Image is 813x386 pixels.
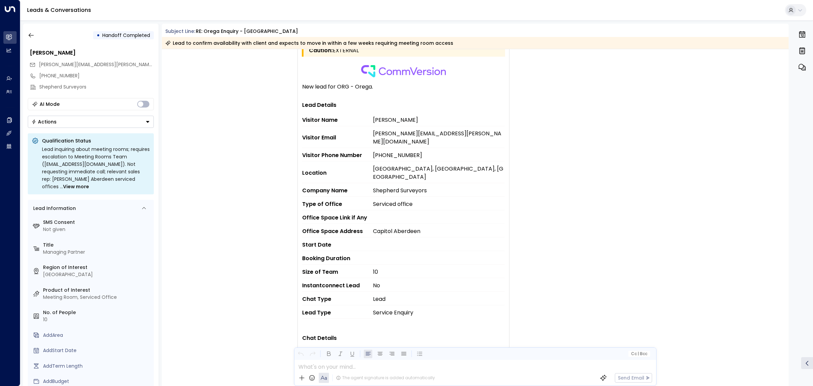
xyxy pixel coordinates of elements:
td: Location [302,161,373,183]
button: Actions [28,116,154,128]
span: [PERSON_NAME] [373,116,418,124]
div: AI Mode [40,101,60,108]
div: RE: Orega Enquiry - [GEOGRAPHIC_DATA] [196,28,298,35]
label: Region of Interest [43,264,151,271]
span: Subject Line: [165,28,195,35]
span: [PERSON_NAME][EMAIL_ADDRESS][PERSON_NAME][DOMAIN_NAME] [39,61,192,68]
span: Cc Bcc [631,351,647,356]
span: | [638,351,639,356]
div: • [97,29,100,41]
span: [PHONE_NUMBER] [373,151,422,159]
label: Product of Interest [43,287,151,294]
div: [PERSON_NAME] [30,49,154,57]
span: Shepherd Surveyors [373,187,427,195]
div: Shepherd Surveyors [39,83,154,91]
td: Size of Team [302,264,373,278]
td: Chat Type [302,291,373,305]
td: Start Date [302,237,373,251]
td: Chat Start Time [302,346,373,359]
label: SMS Consent [43,219,151,226]
td: Office Space Link if Any [302,210,373,224]
span: View more [63,183,89,190]
p: Qualification Status [42,137,150,144]
div: AddBudget [43,378,151,385]
div: 10 [43,316,151,323]
div: Meeting Room, Serviced Office [43,294,151,301]
div: Button group with a nested menu [28,116,154,128]
span: Capitol Aberdeen [373,227,420,235]
div: Lead Information [31,205,76,212]
div: Lead to confirm availability with client and expects to move in within a few weeks requiring meet... [165,40,453,46]
div: [PHONE_NUMBER] [39,72,154,79]
div: EXTERNAL [309,46,503,55]
td: Office Space Address [302,224,373,237]
td: Instantconnect Lead [302,278,373,291]
div: Managing Partner [43,249,151,256]
td: Lead Type [302,305,373,319]
td: Type of Office [302,196,373,210]
div: Not given [43,226,151,233]
td: Visitor Email [302,126,373,148]
div: Lead inquiring about meeting rooms; requires escalation to Meeting Rooms Team ([EMAIL_ADDRESS][DO... [42,146,150,190]
td: Visitor Name [302,113,373,126]
div: AddArea [43,332,151,339]
p: Lead Details [302,101,505,109]
span: New lead for ORG - Orega. [302,83,373,91]
span: c.grinyer@shepherd.co.uk [39,61,154,68]
button: Redo [308,350,317,358]
span: Caution: [309,46,333,55]
p: Chat Details [302,334,505,342]
span: [GEOGRAPHIC_DATA], [GEOGRAPHIC_DATA], [GEOGRAPHIC_DATA] [373,165,505,181]
span: Handoff Completed [102,32,150,39]
button: Cc|Bcc [628,351,650,357]
div: AddTerm Length [43,363,151,370]
span: Serviced office [373,200,413,208]
span: [PERSON_NAME][EMAIL_ADDRESS][PERSON_NAME][DOMAIN_NAME] [373,130,505,146]
span: No [373,282,380,290]
a: Leads & Conversations [27,6,91,14]
span: 10 [373,268,378,276]
div: The agent signature is added automatically [336,375,435,381]
label: No. of People [43,309,151,316]
div: [GEOGRAPHIC_DATA] [43,271,151,278]
span: Lead [373,295,385,303]
td: Company Name [302,183,373,196]
div: AddStart Date [43,347,151,354]
td: Booking Duration [302,251,373,264]
img: CommVersion Logo [361,65,446,77]
td: Visitor Phone Number [302,148,373,161]
span: Service Enquiry [373,309,413,317]
button: Undo [296,350,305,358]
label: Title [43,242,151,249]
div: Actions [32,119,57,125]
